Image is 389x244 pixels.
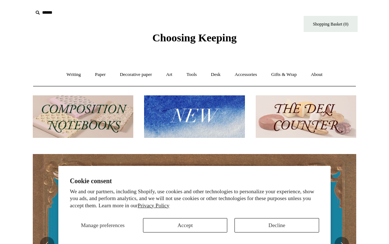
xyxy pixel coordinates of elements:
[265,65,303,84] a: Gifts & Wrap
[70,188,319,209] p: We and our partners, including Shopify, use cookies and other technologies to personalize your ex...
[256,95,356,138] img: The Deli Counter
[234,218,319,232] button: Decline
[70,177,319,185] h2: Cookie consent
[81,222,125,228] span: Manage preferences
[304,65,329,84] a: About
[228,65,264,84] a: Accessories
[144,95,245,138] img: New.jpg__PID:f73bdf93-380a-4a35-bcfe-7823039498e1
[138,203,169,208] a: Privacy Policy
[70,218,136,232] button: Manage preferences
[33,95,133,138] img: 202302 Composition ledgers.jpg__PID:69722ee6-fa44-49dd-a067-31375e5d54ec
[205,65,227,84] a: Desk
[180,65,204,84] a: Tools
[60,65,88,84] a: Writing
[304,16,358,32] a: Shopping Basket (0)
[152,37,237,42] a: Choosing Keeping
[152,32,237,44] span: Choosing Keeping
[89,65,112,84] a: Paper
[143,218,228,232] button: Accept
[113,65,158,84] a: Decorative paper
[160,65,179,84] a: Art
